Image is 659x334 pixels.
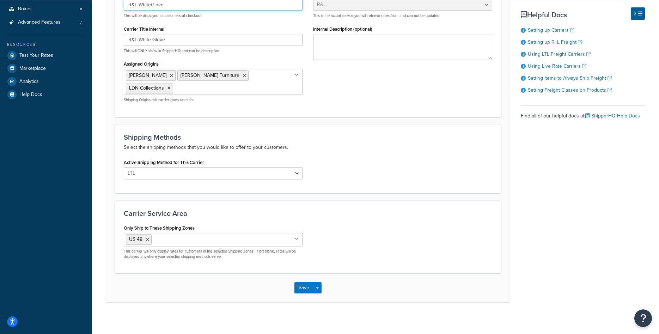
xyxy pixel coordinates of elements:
p: This is the actual service you will retrieve rates from and can not be updated [313,13,492,18]
h3: Carrier Service Area [124,209,492,217]
a: Boxes [5,2,86,16]
h3: Helpful Docs [521,11,645,19]
label: Active Shipping Method for This Carrier [124,160,204,165]
a: Setting up Carriers [528,26,574,34]
p: This carrier will only display rates for customers in the selected Shipping Zones. If left blank,... [124,249,303,260]
span: Advanced Features [18,19,61,25]
label: Assigned Origins [124,61,159,67]
div: Resources [5,42,86,48]
a: Test Your Rates [5,49,86,62]
a: Using Live Rate Carriers [528,62,586,70]
span: 7 [80,19,82,25]
span: Analytics [19,79,39,85]
a: Using LTL Freight Carriers [528,50,591,58]
p: This will be displayed to customers at checkout [124,13,303,18]
span: Test Your Rates [19,53,53,59]
span: [PERSON_NAME] Furniture [181,72,239,79]
a: Setting Freight Classes on Products [528,86,612,94]
a: Help Docs [5,88,86,101]
button: Save [294,282,313,293]
span: US 48 [129,236,142,243]
a: Setting up R+L Freight [528,38,582,46]
button: Open Resource Center [634,309,652,327]
span: Marketplace [19,66,46,72]
label: Internal Description (optional) [313,26,372,32]
li: Advanced Features [5,16,86,29]
h3: Shipping Methods [124,133,492,141]
p: This will ONLY show in ShipperHQ and can be descriptive [124,48,303,54]
span: Help Docs [19,92,42,98]
a: Analytics [5,75,86,88]
span: Boxes [18,6,32,12]
p: Select the shipping methods that you would like to offer to your customers. [124,143,492,152]
a: Setting Items to Always Ship Freight [528,74,612,82]
span: LDN Collections [129,84,164,92]
a: Advanced Features7 [5,16,86,29]
span: [PERSON_NAME] [129,72,166,79]
button: Hide Help Docs [631,7,645,20]
div: Find all of our helpful docs at: [521,105,645,121]
p: Shipping Origins this carrier gives rates for [124,97,303,103]
a: Marketplace [5,62,86,75]
label: Carrier Title Internal [124,26,164,32]
label: Only Ship to These Shipping Zones [124,225,195,231]
a: ShipperHQ Help Docs [585,112,640,120]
